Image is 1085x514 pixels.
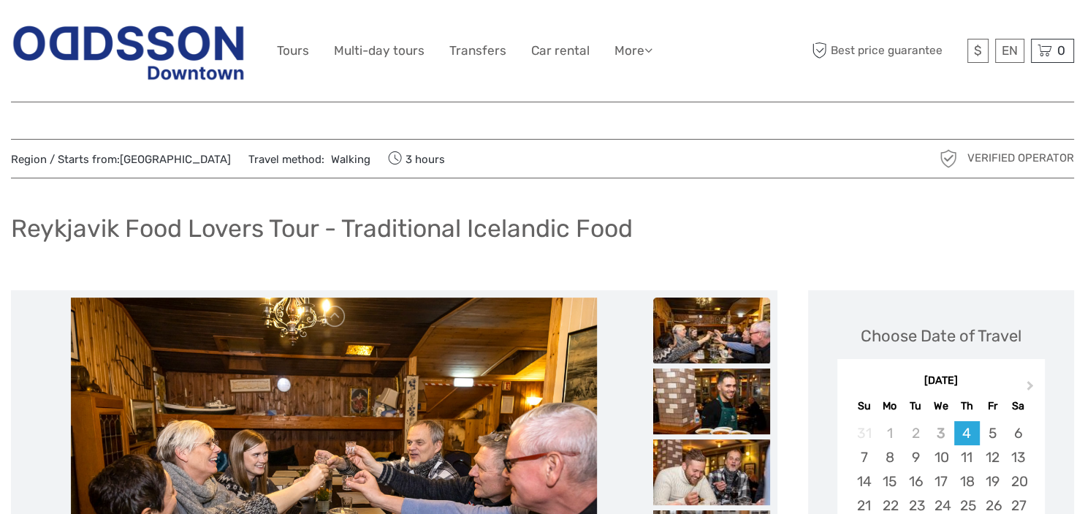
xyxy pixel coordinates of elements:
span: 0 [1055,43,1067,58]
div: Choose Wednesday, September 17th, 2025 [929,469,954,494]
div: Not available Tuesday, September 2nd, 2025 [902,421,928,445]
a: [GEOGRAPHIC_DATA] [120,153,231,166]
div: Choose Saturday, September 20th, 2025 [1005,469,1031,494]
div: Choose Monday, September 8th, 2025 [877,445,902,469]
div: Choose Date of Travel [861,325,1021,347]
button: Open LiveChat chat widget [168,23,186,40]
div: EN [995,39,1024,63]
div: Choose Sunday, September 14th, 2025 [851,469,877,494]
span: Travel method: [248,148,370,169]
div: Fr [980,396,1005,416]
img: 2375b5bc08374db2805a003779e11051_slider_thumbnail.jpeg [653,298,770,363]
div: Choose Saturday, September 6th, 2025 [1005,421,1031,445]
span: $ [974,43,982,58]
span: 3 hours [388,148,445,169]
div: Not available Sunday, August 31st, 2025 [851,421,877,445]
div: Choose Friday, September 19th, 2025 [980,469,1005,494]
h1: Reykjavik Food Lovers Tour - Traditional Icelandic Food [11,213,633,243]
a: Multi-day tours [334,40,425,61]
span: Best price guarantee [808,39,964,63]
div: We [929,396,954,416]
div: Not available Monday, September 1st, 2025 [877,421,902,445]
div: Choose Thursday, September 11th, 2025 [954,445,980,469]
div: Su [851,396,877,416]
a: Walking [324,153,370,166]
div: Sa [1005,396,1031,416]
div: Choose Friday, September 12th, 2025 [980,445,1005,469]
div: Not available Wednesday, September 3rd, 2025 [929,421,954,445]
div: Choose Thursday, September 4th, 2025 [954,421,980,445]
a: More [614,40,652,61]
img: ba416ef91dd64901a406c0b5593b3990_slider_thumbnail.jpeg [653,439,770,505]
a: Transfers [449,40,506,61]
div: Choose Wednesday, September 10th, 2025 [929,445,954,469]
a: Tours [277,40,309,61]
div: [DATE] [837,374,1045,389]
div: Mo [877,396,902,416]
div: Choose Tuesday, September 16th, 2025 [902,469,928,494]
img: b02eac3789924ae9a2597309b7379dee_slider_thumbnail.jpeg [653,369,770,434]
div: Choose Friday, September 5th, 2025 [980,421,1005,445]
div: Choose Thursday, September 18th, 2025 [954,469,980,494]
div: Choose Sunday, September 7th, 2025 [851,445,877,469]
div: Choose Saturday, September 13th, 2025 [1005,445,1031,469]
div: Tu [902,396,928,416]
div: Choose Monday, September 15th, 2025 [877,469,902,494]
span: Verified Operator [967,151,1074,166]
img: verified_operator_grey_128.png [937,147,960,170]
img: Reykjavik Residence [11,15,246,87]
span: Region / Starts from: [11,152,231,167]
div: Th [954,396,980,416]
div: Choose Tuesday, September 9th, 2025 [902,445,928,469]
button: Next Month [1020,377,1043,401]
a: Car rental [531,40,590,61]
p: We're away right now. Please check back later! [20,26,165,37]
